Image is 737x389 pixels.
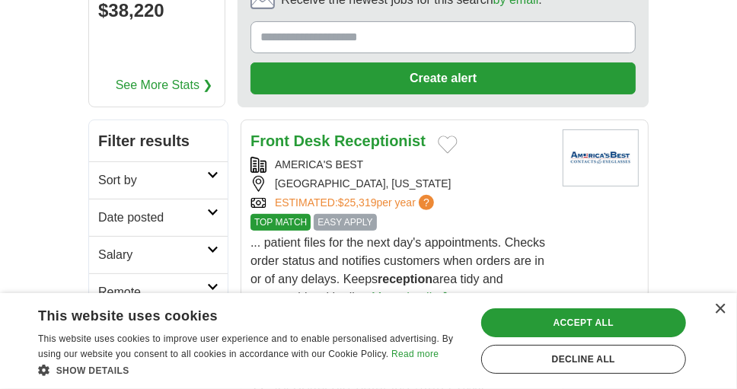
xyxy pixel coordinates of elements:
[98,209,207,227] h2: Date posted
[250,132,289,149] strong: Front
[89,236,228,273] a: Salary
[89,120,228,161] h2: Filter results
[250,214,311,231] span: TOP MATCH
[250,132,426,149] a: Front Desk Receptionist
[391,349,439,359] a: Read more, opens a new window
[38,362,463,378] div: Show details
[98,283,207,301] h2: Remote
[372,289,451,307] a: More details ❯
[419,195,434,210] span: ?
[98,246,207,264] h2: Salary
[116,76,213,94] a: See More Stats ❯
[89,161,228,199] a: Sort by
[250,236,545,304] span: ... patient files for the next day's appointments. Checks order status and notifies customers whe...
[250,176,550,192] div: [GEOGRAPHIC_DATA], [US_STATE]
[314,214,376,231] span: EASY APPLY
[438,136,458,154] button: Add to favorite jobs
[334,132,426,149] strong: Receptionist
[338,196,377,209] span: $25,319
[714,304,726,315] div: Close
[250,62,636,94] button: Create alert
[294,132,330,149] strong: Desk
[38,333,453,359] span: This website uses cookies to improve user experience and to enable personalised advertising. By u...
[98,171,207,190] h2: Sort by
[275,195,437,211] a: ESTIMATED:$25,319per year?
[89,199,228,236] a: Date posted
[563,129,639,187] img: America's Best logo
[275,158,363,171] a: AMERICA'S BEST
[56,365,129,376] span: Show details
[38,302,425,325] div: This website uses cookies
[481,308,686,337] div: Accept all
[89,273,228,311] a: Remote
[378,273,432,285] strong: reception
[481,345,686,374] div: Decline all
